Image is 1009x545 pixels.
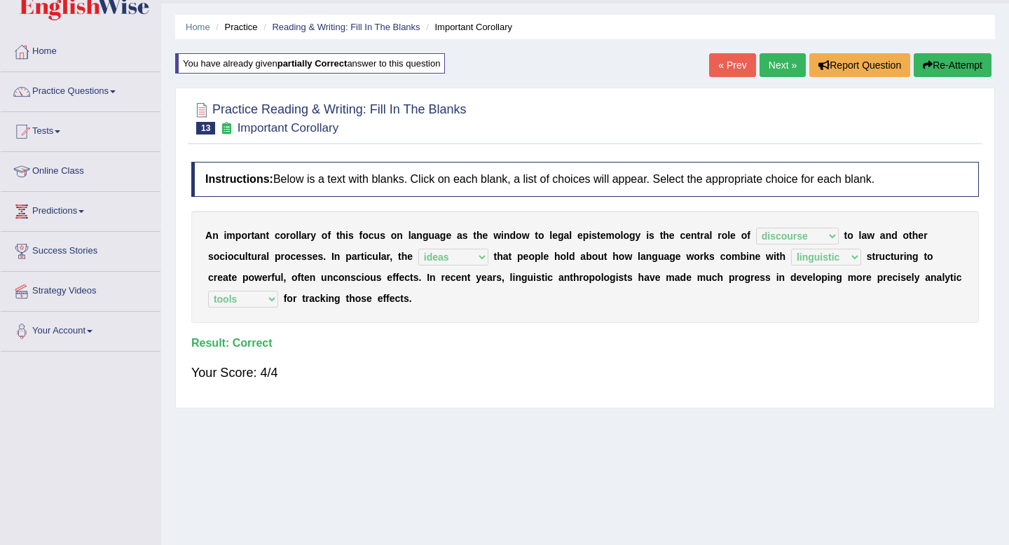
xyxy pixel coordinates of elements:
button: Re-Attempt [914,53,991,77]
b: y [636,230,641,241]
b: e [543,251,549,262]
b: e [304,272,310,283]
b: e [675,251,681,262]
b: n [461,272,467,283]
b: o [241,230,247,241]
b: . [323,251,326,262]
b: e [918,230,924,241]
b: s [350,272,356,283]
b: i [904,251,907,262]
b: y [476,272,481,283]
b: r [700,230,703,241]
b: t [604,251,608,262]
b: u [598,251,604,262]
b: i [646,230,649,241]
b: e [685,230,691,241]
b: o [538,230,544,241]
b: o [284,251,291,262]
b: w [867,230,874,241]
b: l [296,230,298,241]
b: d [569,251,575,262]
b: m [732,251,740,262]
a: Your Account [1,312,160,347]
b: A [205,230,212,241]
b: c [219,251,225,262]
b: g [912,251,919,262]
b: p [535,251,541,262]
b: r [700,251,703,262]
b: u [370,272,376,283]
b: a [558,272,564,283]
b: o [604,272,610,283]
b: t [509,251,512,262]
b: l [510,272,513,283]
b: e [231,272,237,283]
b: t [467,272,471,283]
b: c [885,251,891,262]
b: a [564,230,570,241]
b: e [399,272,404,283]
b: r [357,251,361,262]
b: a [487,272,493,283]
b: s [867,251,872,262]
b: s [317,251,323,262]
b: e [730,230,736,241]
b: h [573,272,579,283]
b: u [879,251,886,262]
b: p [345,251,352,262]
a: Reading & Writing: Fill In The Blanks [272,22,420,32]
b: a [457,230,462,241]
a: Tests [1,112,160,147]
b: o [903,230,910,241]
b: i [364,251,367,262]
li: Practice [212,20,257,34]
b: a [861,230,867,241]
b: s [301,251,307,262]
b: w [686,251,694,262]
b: l [245,251,248,262]
b: u [428,230,434,241]
b: g [558,230,564,241]
b: s [536,272,542,283]
b: s [380,230,385,241]
a: « Prev [709,53,755,77]
b: d [510,230,516,241]
b: l [266,251,269,262]
b: c [208,272,214,283]
b: t [872,251,875,262]
b: e [481,272,487,283]
b: I [331,251,334,262]
b: o [615,230,621,241]
small: Exam occurring question [219,122,233,135]
b: t [266,230,269,241]
b: h [476,230,483,241]
b: e [600,230,606,241]
b: a [580,251,586,262]
b: u [275,272,281,283]
b: t [660,230,664,241]
b: , [502,272,504,283]
b: s [208,251,214,262]
b: o [592,251,598,262]
b: s [496,272,502,283]
b: n [310,272,316,283]
b: c [720,251,726,262]
b: o [338,272,345,283]
b: t [776,251,780,262]
b: g [652,251,658,262]
b: n [327,272,334,283]
b: o [595,272,601,283]
b: g [440,230,446,241]
b: f [298,272,301,283]
a: Predictions [1,192,160,227]
b: t [909,230,912,241]
b: e [483,230,488,241]
b: e [296,251,301,262]
b: a [880,230,886,241]
b: a [352,251,357,262]
b: u [251,251,257,262]
b: g [521,272,528,283]
b: s [649,230,654,241]
b: r [257,251,261,262]
b: r [280,251,284,262]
